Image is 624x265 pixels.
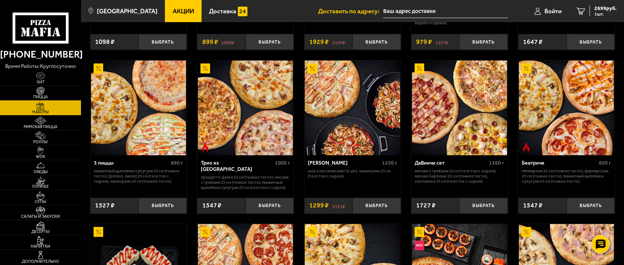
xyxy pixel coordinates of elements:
[415,160,488,166] div: ДаВинчи сет
[305,61,400,155] img: Вилла Капри
[567,34,615,50] button: Выбрать
[90,61,187,155] a: Акционный3 пиццы
[599,160,611,166] span: 850 г
[94,168,183,184] p: Пикантный цыплёнок сулугуни 25 см (тонкое тесто), [PERSON_NAME] 25 см (толстое с сыром), Чикен Ра...
[304,61,401,155] a: АкционныйВилла Капри
[200,227,210,237] img: Акционный
[523,39,543,45] span: 1647 ₽
[415,168,505,184] p: Мясная с грибами 25 см (толстое с сыром), Мясная Барбекю 25 см (тонкое тесто), Охотничья 25 см (т...
[94,160,169,166] div: 3 пиццы
[221,39,234,45] s: 1098 ₽
[307,227,317,237] img: Акционный
[518,61,615,155] a: АкционныйОстрое блюдоБеатриче
[138,34,186,50] button: Выбрать
[332,202,345,209] s: 1517 ₽
[519,61,614,155] img: Беатриче
[238,7,247,16] img: 15daf4d41897b9f0e9f617042186c801.svg
[415,227,424,237] img: Акционный
[415,241,424,250] img: Новинка
[200,63,210,73] img: Акционный
[171,160,183,166] span: 890 г
[138,198,186,214] button: Выбрать
[594,12,617,16] span: 1 шт.
[209,8,236,14] span: Доставка
[200,142,210,152] img: Острое блюдо
[416,202,436,209] span: 1727 ₽
[308,168,397,179] p: Wok классический L (2 шт), Чикен Ранч 25 см (толстое с сыром).
[197,61,294,155] a: АкционныйОстрое блюдоТрио из Рио
[415,63,424,73] img: Акционный
[308,160,380,166] div: [PERSON_NAME]
[246,198,294,214] button: Выбрать
[309,202,329,209] span: 1299 ₽
[522,168,611,184] p: Пепперони 25 см (тонкое тесто), Фермерская 25 см (тонкое тесто), Пикантный цыплёнок сулугуни 25 с...
[173,8,194,14] span: Акции
[412,61,507,155] img: ДаВинчи сет
[201,175,290,190] p: Прошутто Фунги 25 см (тонкое тесто), Мясная с грибами 25 см (тонкое тесто), Пикантный цыплёнок су...
[94,227,103,237] img: Акционный
[318,8,383,14] span: Доставить по адресу:
[435,39,448,45] s: 1167 ₽
[522,160,597,166] div: Беатриче
[522,227,531,237] img: Акционный
[95,39,115,45] span: 1098 ₽
[459,198,507,214] button: Выбрать
[309,39,329,45] span: 1929 ₽
[332,39,345,45] s: 2147 ₽
[522,142,531,152] img: Острое блюдо
[523,202,543,209] span: 1547 ₽
[95,202,115,209] span: 1527 ₽
[97,8,158,14] span: [GEOGRAPHIC_DATA]
[382,160,397,166] span: 1250 г
[567,198,615,214] button: Выбрать
[522,63,531,73] img: Акционный
[202,39,218,45] span: 899 ₽
[91,61,186,155] img: 3 пиццы
[246,34,294,50] button: Выбрать
[416,39,432,45] span: 979 ₽
[198,61,293,155] img: Трио из Рио
[544,8,561,14] span: Войти
[459,34,507,50] button: Выбрать
[94,63,103,73] img: Акционный
[353,34,401,50] button: Выбрать
[411,61,508,155] a: АкционныйДаВинчи сет
[307,63,317,73] img: Акционный
[383,4,508,18] input: Ваш адрес доставки
[202,202,222,209] span: 1547 ₽
[594,6,617,11] span: 2699 руб.
[353,198,401,214] button: Выбрать
[489,160,504,166] span: 1360 г
[201,160,273,173] div: Трио из [GEOGRAPHIC_DATA]
[275,160,290,166] span: 1000 г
